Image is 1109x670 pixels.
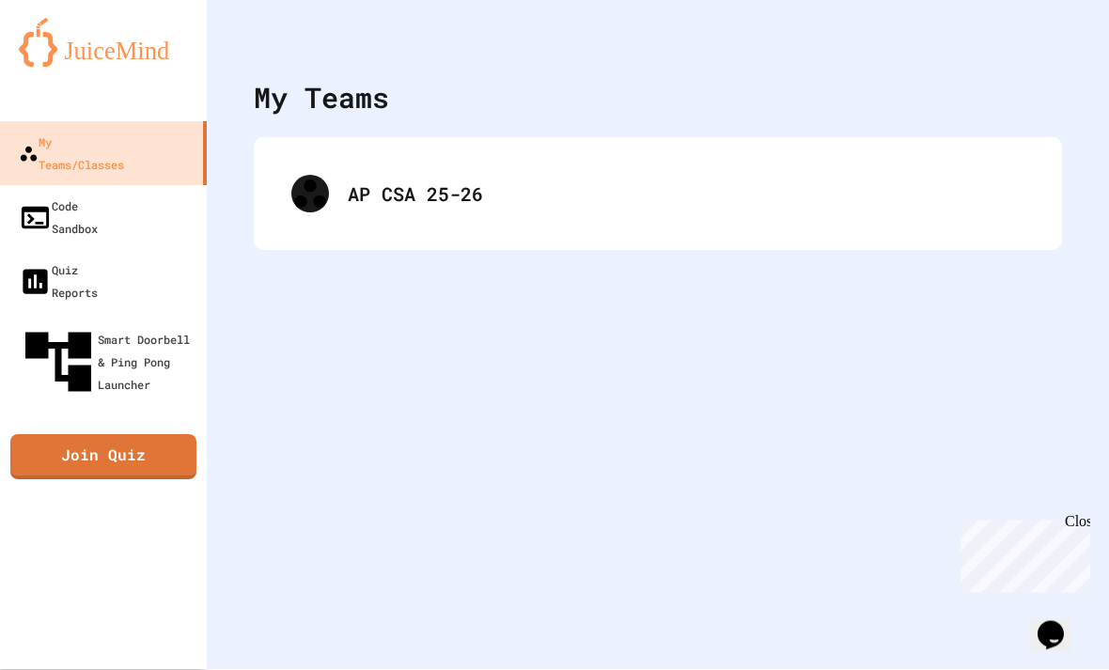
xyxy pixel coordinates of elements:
div: Smart Doorbell & Ping Pong Launcher [19,323,199,402]
div: AP CSA 25-26 [348,180,1024,209]
div: My Teams [254,77,389,119]
a: Join Quiz [10,435,196,480]
div: My Teams/Classes [19,132,124,177]
div: Chat with us now!Close [8,8,130,119]
div: Quiz Reports [19,259,98,304]
iframe: chat widget [953,513,1090,593]
div: AP CSA 25-26 [273,157,1043,232]
div: Code Sandbox [19,195,98,241]
iframe: chat widget [1030,595,1090,651]
img: logo-orange.svg [19,19,188,68]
